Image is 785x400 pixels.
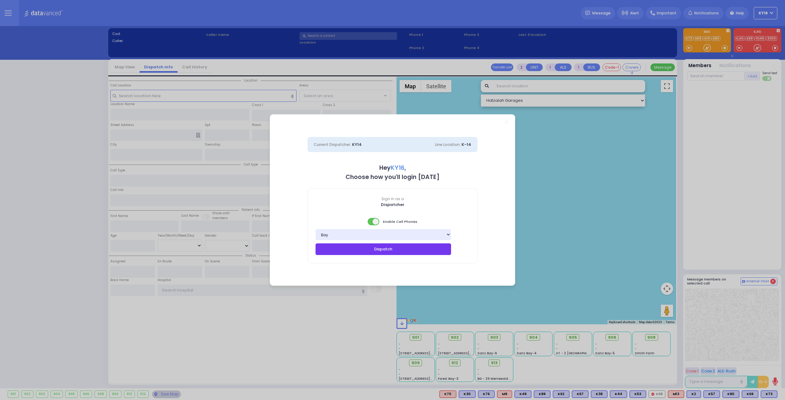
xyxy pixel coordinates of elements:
span: Enable Cell Phones [368,217,417,226]
b: Choose how you'll login [DATE] [346,173,439,181]
b: Hey , [379,164,406,172]
span: Sign in as a [308,196,477,202]
span: KY14 [352,142,362,147]
button: Dispatch [316,243,451,255]
span: KY16 [391,164,404,172]
b: Dispatcher [381,202,404,208]
span: Current Dispatcher: [314,142,351,147]
span: K-14 [461,142,471,147]
a: Close [505,120,508,124]
span: Line Location: [435,142,461,147]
